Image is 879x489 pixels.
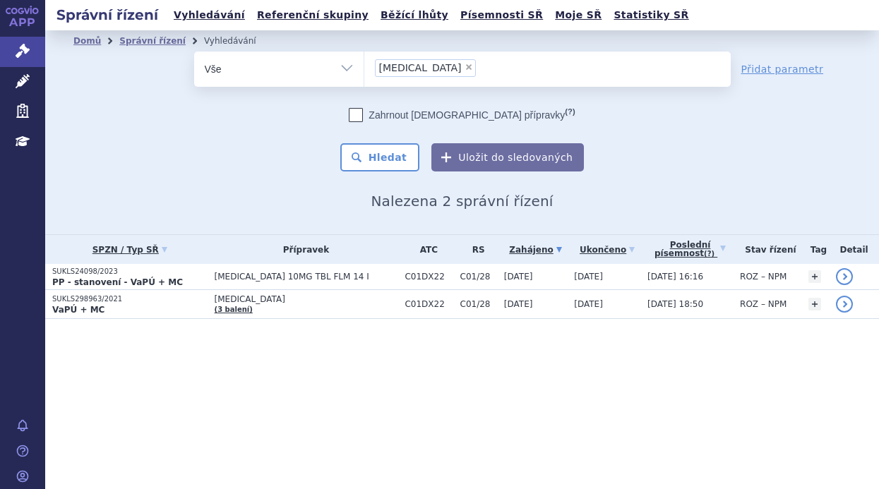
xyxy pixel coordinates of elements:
[405,299,453,309] span: C01DX22
[647,272,703,282] span: [DATE] 16:16
[376,6,453,25] a: Běžící lhůty
[215,294,398,304] span: [MEDICAL_DATA]
[405,272,453,282] span: C01DX22
[609,6,693,25] a: Statistiky SŘ
[379,63,462,73] span: [MEDICAL_DATA]
[504,240,567,260] a: Zahájeno
[45,5,169,25] h2: Správní řízení
[460,299,497,309] span: C01/28
[465,63,473,71] span: ×
[340,143,420,171] button: Hledat
[733,235,801,264] th: Stav řízení
[574,272,603,282] span: [DATE]
[397,235,453,264] th: ATC
[52,294,208,304] p: SUKLS298963/2021
[431,143,584,171] button: Uložit do sledovaných
[52,240,208,260] a: SPZN / Typ SŘ
[119,36,186,46] a: Správní řízení
[453,235,497,264] th: RS
[504,272,533,282] span: [DATE]
[740,272,787,282] span: ROZ – NPM
[647,299,703,309] span: [DATE] 18:50
[704,250,714,258] abbr: (?)
[740,299,787,309] span: ROZ – NPM
[169,6,249,25] a: Vyhledávání
[565,107,575,116] abbr: (?)
[801,235,829,264] th: Tag
[456,6,547,25] a: Písemnosti SŘ
[647,235,733,264] a: Poslednípísemnost(?)
[460,272,497,282] span: C01/28
[52,305,104,315] strong: VaPÚ + MC
[808,270,821,283] a: +
[349,108,575,122] label: Zahrnout [DEMOGRAPHIC_DATA] přípravky
[836,296,853,313] a: detail
[371,193,553,210] span: Nalezena 2 správní řízení
[253,6,373,25] a: Referenční skupiny
[829,235,879,264] th: Detail
[836,268,853,285] a: detail
[208,235,398,264] th: Přípravek
[204,30,275,52] li: Vyhledávání
[574,240,640,260] a: Ukončeno
[808,298,821,310] a: +
[480,59,488,76] input: [MEDICAL_DATA]
[52,277,183,287] strong: PP - stanovení - VaPÚ + MC
[574,299,603,309] span: [DATE]
[52,267,208,277] p: SUKLS24098/2023
[215,272,398,282] span: [MEDICAL_DATA] 10MG TBL FLM 14 I
[741,62,824,76] a: Přidat parametr
[551,6,606,25] a: Moje SŘ
[215,306,253,313] a: (3 balení)
[504,299,533,309] span: [DATE]
[73,36,101,46] a: Domů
